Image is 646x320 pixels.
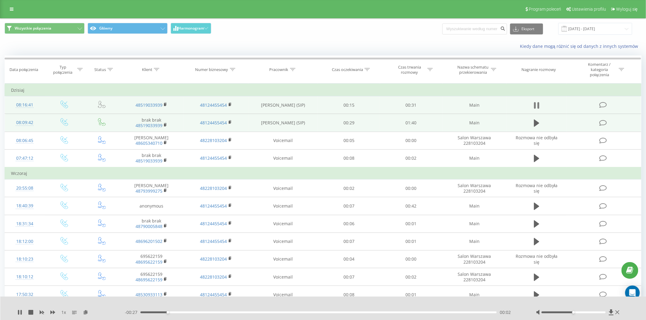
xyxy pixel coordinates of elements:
[200,155,227,161] a: 48124455454
[380,215,442,233] td: 00:01
[5,23,85,34] button: Wszystkie połączenia
[318,149,380,167] td: 00:08
[125,309,140,315] span: - 00:27
[5,84,641,96] td: Dzisiaj
[582,62,617,77] div: Komentarz / kategoria połączenia
[442,286,507,304] td: Main
[318,233,380,250] td: 00:07
[195,67,228,72] div: Numer biznesowy
[572,311,575,314] div: Accessibility label
[318,197,380,215] td: 00:07
[248,197,318,215] td: Voicemail
[11,218,38,230] div: 18:31:34
[318,114,380,132] td: 00:29
[11,152,38,164] div: 07:47:12
[318,180,380,197] td: 00:02
[11,182,38,194] div: 20:55:08
[380,180,442,197] td: 00:00
[136,158,162,164] a: 48519033939
[119,268,184,286] td: 695622159
[248,268,318,286] td: Voicemail
[457,65,489,75] div: Nazwa schematu przekierowania
[248,96,318,114] td: [PERSON_NAME] (SIP)
[318,215,380,233] td: 00:06
[616,7,638,12] span: Wyloguj się
[11,99,38,111] div: 08:16:41
[200,274,227,280] a: 48228103204
[380,286,442,304] td: 00:01
[442,233,507,250] td: Main
[380,250,442,268] td: 00:00
[136,188,162,194] a: 48793999275
[119,215,184,233] td: brak brak
[136,259,162,265] a: 48695622159
[248,233,318,250] td: Voicemail
[529,7,561,12] span: Program poleceń
[442,114,507,132] td: Main
[5,167,641,180] td: Wczoraj
[380,114,442,132] td: 01:40
[516,183,557,194] span: Rozmowa nie odbyła się
[380,149,442,167] td: 00:02
[248,149,318,167] td: Voicemail
[572,7,606,12] span: Ustawienia profilu
[11,200,38,212] div: 18:40:39
[521,67,556,72] div: Nagranie rozmowy
[136,238,162,244] a: 48696201502
[270,67,289,72] div: Pracownik
[11,135,38,147] div: 08:06:45
[516,253,557,265] span: Rozmowa nie odbyła się
[516,135,557,146] span: Rozmowa nie odbyła się
[318,268,380,286] td: 00:07
[119,250,184,268] td: 695622159
[136,102,162,108] a: 48519033939
[200,221,227,226] a: 48124455454
[500,309,511,315] span: 00:02
[9,67,38,72] div: Data połączenia
[625,286,640,300] div: Open Intercom Messenger
[136,123,162,128] a: 48519033939
[332,67,363,72] div: Czas oczekiwania
[94,67,106,72] div: Status
[178,26,204,30] span: Harmonogram
[248,250,318,268] td: Voicemail
[248,114,318,132] td: [PERSON_NAME] (SIP)
[200,137,227,143] a: 48228103204
[442,268,507,286] td: Salon Warszawa 228103204
[200,203,227,209] a: 48124455454
[61,309,66,315] span: 1 x
[200,185,227,191] a: 48228103204
[248,215,318,233] td: Voicemail
[393,65,426,75] div: Czas trwania rozmowy
[136,140,162,146] a: 48605340710
[11,271,38,283] div: 18:10:12
[136,277,162,283] a: 48695622159
[248,132,318,149] td: Voicemail
[442,96,507,114] td: Main
[15,26,51,31] span: Wszystkie połączenia
[520,43,641,49] a: Kiedy dane mogą różnić się od danych z innych systemów
[442,215,507,233] td: Main
[11,117,38,129] div: 08:09:42
[380,197,442,215] td: 00:42
[248,286,318,304] td: Voicemail
[11,236,38,247] div: 18:12:00
[142,67,152,72] div: Klient
[200,102,227,108] a: 48124455454
[200,238,227,244] a: 48124455454
[380,96,442,114] td: 00:31
[442,197,507,215] td: Main
[318,96,380,114] td: 00:15
[442,149,507,167] td: Main
[380,268,442,286] td: 00:02
[318,132,380,149] td: 00:05
[136,292,162,297] a: 48530933113
[136,223,162,229] a: 48790005848
[442,250,507,268] td: Salon Warszawa 228103204
[11,289,38,300] div: 17:50:32
[119,197,184,215] td: anonymous
[119,114,184,132] td: brak brak
[380,233,442,250] td: 00:01
[167,311,169,314] div: Accessibility label
[318,250,380,268] td: 00:04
